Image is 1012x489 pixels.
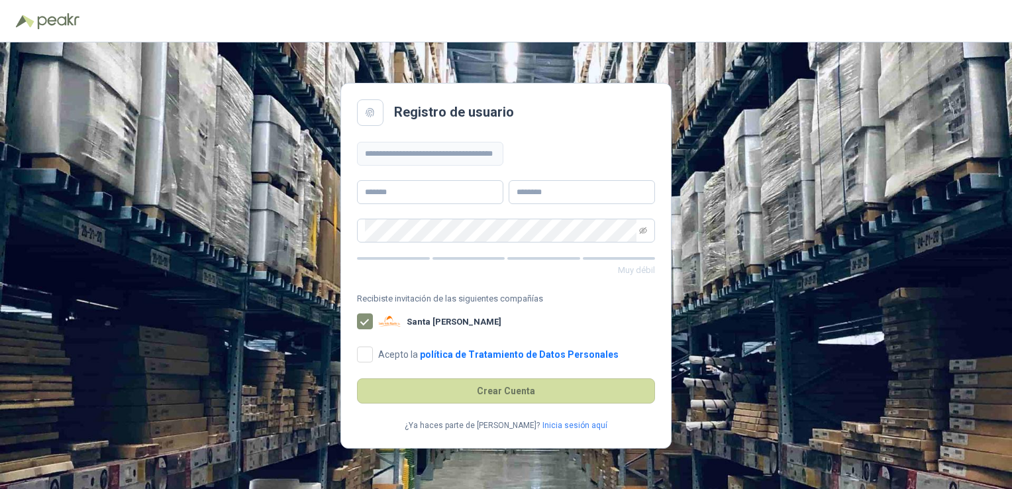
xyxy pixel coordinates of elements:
img: Logo [16,15,34,28]
a: política de Tratamiento de Datos Personales [420,349,619,360]
span: Acepto la [373,350,624,359]
p: ¿Ya haces parte de [PERSON_NAME]? [405,419,540,432]
button: Crear Cuenta [357,378,655,404]
h2: Registro de usuario [394,102,514,123]
span: Recibiste invitación de las siguientes compañías [357,292,655,305]
a: Inicia sesión aquí [542,419,607,432]
p: Muy débil [357,264,655,277]
img: Company Logo [378,310,401,333]
b: Santa [PERSON_NAME] [407,317,501,326]
span: eye-invisible [639,227,647,235]
img: Peakr [37,13,79,29]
